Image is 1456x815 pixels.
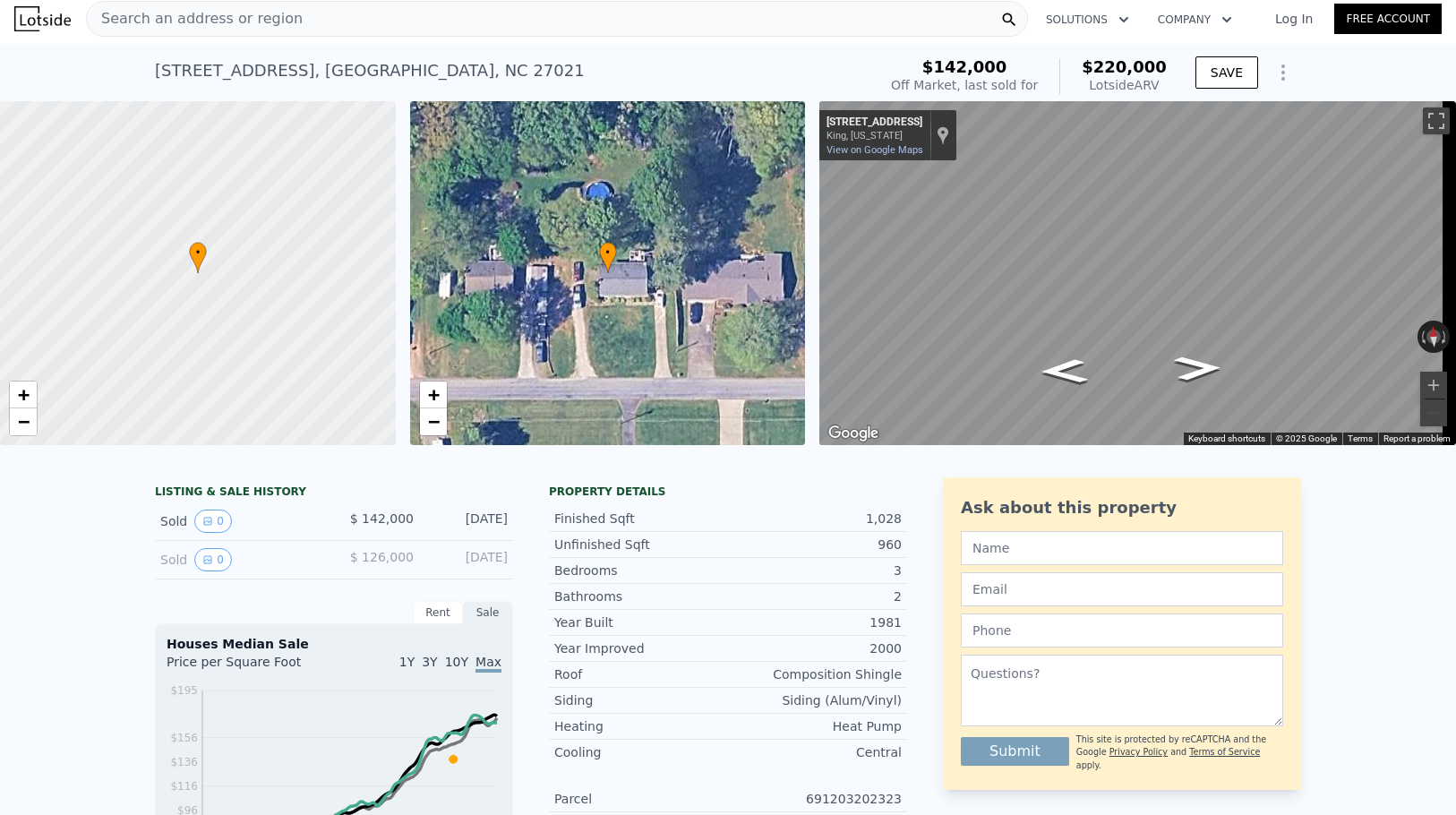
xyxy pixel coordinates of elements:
div: Siding (Alum/Vinyl) [728,691,902,709]
button: View historical data [194,510,232,533]
div: Bathrooms [554,588,728,605]
tspan: $116 [170,780,198,793]
button: SAVE [1195,56,1258,89]
button: Rotate counterclockwise [1417,321,1427,353]
a: Free Account [1334,4,1442,34]
div: Central [728,743,902,761]
div: 3 [728,562,902,579]
button: Company [1143,4,1246,36]
button: Zoom in [1420,372,1447,399]
path: Go West, Dogwood Dr [1020,354,1108,390]
button: Reset the view [1426,321,1441,354]
a: Terms of Service [1189,747,1260,757]
span: 1Y [399,655,415,669]
div: Finished Sqft [554,510,728,528]
a: Show location on map [937,125,949,145]
div: Roof [554,665,728,683]
div: Unfinished Sqft [554,536,728,553]
span: Search an address or region [87,8,303,30]
button: Show Options [1265,55,1301,90]
div: Parcel [554,790,728,808]
a: Zoom out [10,408,37,435]
img: Lotside [14,6,71,31]
span: + [427,383,439,406]
div: 1981 [728,613,902,631]
div: 960 [728,536,902,553]
tspan: $156 [170,732,198,744]
input: Email [961,572,1283,606]
button: Toggle fullscreen view [1423,107,1450,134]
a: Privacy Policy [1109,747,1168,757]
div: [DATE] [428,510,508,533]
button: Zoom out [1420,399,1447,426]
div: [DATE] [428,548,508,571]
a: Terms (opens in new tab) [1348,433,1373,443]
span: $142,000 [922,57,1007,76]
span: − [427,410,439,433]
button: Keyboard shortcuts [1188,433,1265,445]
div: • [599,242,617,273]
div: Lotside ARV [1082,76,1167,94]
div: Street View [819,101,1456,445]
div: [STREET_ADDRESS] [826,116,922,130]
a: Zoom in [420,382,447,408]
input: Phone [961,613,1283,648]
button: Submit [961,737,1069,766]
div: Price per Square Foot [167,653,334,682]
div: 691203202323 [728,790,902,808]
div: Rent [413,601,463,624]
div: Year Improved [554,639,728,657]
div: Heat Pump [728,717,902,735]
span: © 2025 Google [1276,433,1337,443]
div: Houses Median Sale [167,635,501,653]
path: Go East, Dogwood Dr [1154,350,1242,386]
a: Report a problem [1383,433,1451,443]
span: • [599,244,617,261]
span: $ 126,000 [350,550,414,564]
span: $ 142,000 [350,511,414,526]
span: • [189,244,207,261]
div: 2000 [728,639,902,657]
div: Sold [160,510,320,533]
div: King, [US_STATE] [826,130,922,142]
tspan: $195 [170,684,198,697]
span: 3Y [422,655,437,669]
tspan: $136 [170,756,198,768]
a: View on Google Maps [826,144,923,156]
a: Log In [1254,10,1334,28]
div: Ask about this property [961,495,1283,520]
span: Max [475,655,501,673]
button: View historical data [194,548,232,571]
div: This site is protected by reCAPTCHA and the Google and apply. [1076,733,1283,772]
button: Solutions [1032,4,1143,36]
a: Zoom out [420,408,447,435]
div: [STREET_ADDRESS] , [GEOGRAPHIC_DATA] , NC 27021 [155,58,585,83]
span: $220,000 [1082,57,1167,76]
button: Rotate clockwise [1441,321,1451,353]
div: LISTING & SALE HISTORY [155,485,513,502]
div: 1,028 [728,510,902,528]
span: − [18,410,30,433]
input: Name [961,531,1283,565]
span: 10Y [445,655,468,669]
a: Zoom in [10,382,37,408]
div: Siding [554,691,728,709]
div: Sale [463,601,513,624]
div: Sold [160,548,320,571]
div: Off Market, last sold for [891,76,1038,94]
div: 2 [728,588,902,605]
div: Heating [554,717,728,735]
div: Map [819,101,1456,445]
div: • [189,242,207,273]
img: Google [824,422,883,445]
div: Cooling [554,743,728,761]
a: Open this area in Google Maps (opens a new window) [824,422,883,445]
div: Year Built [554,613,728,631]
div: Composition Shingle [728,665,902,683]
div: Bedrooms [554,562,728,579]
span: + [18,383,30,406]
div: Property details [549,485,907,499]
